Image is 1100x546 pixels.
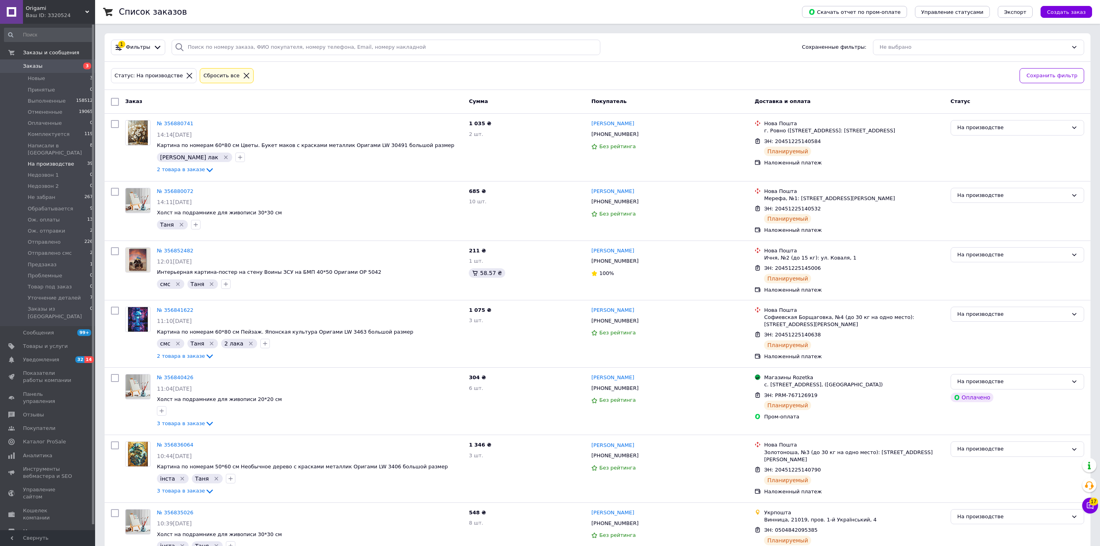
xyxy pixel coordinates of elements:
[764,195,944,202] div: Мерефа, №1: [STREET_ADDRESS][PERSON_NAME]
[118,41,125,48] div: 1
[957,251,1068,259] div: На производстве
[957,310,1068,319] div: На производстве
[157,396,282,402] a: Холст на подрамнике для живописи 20*20 см
[157,464,448,470] span: Картина по номерам 50*60 см Необычное дерево с красками металлик Оригами LW 3406 большой размер
[157,248,193,254] a: № 356852482
[90,120,93,127] span: 0
[125,98,142,104] span: Заказ
[599,465,636,471] span: Без рейтинга
[599,270,614,276] span: 100%
[175,340,181,347] svg: Удалить метку
[28,75,45,82] span: Новые
[23,63,42,70] span: Заказы
[764,353,944,360] div: Наложенный платеж
[764,332,821,338] span: ЭН: 20451225140638
[28,272,62,279] span: Проблемные
[26,12,95,19] div: Ваш ID: 3320524
[157,318,192,324] span: 11:10[DATE]
[591,520,638,526] span: [PHONE_NUMBER]
[157,210,282,216] span: Холст на подрамнике для живописи 30*30 см
[90,205,93,212] span: 9
[764,314,944,328] div: Софиевская Борщаговка, №4 (до 30 кг на одно место): [STREET_ADDRESS][PERSON_NAME]
[764,206,821,212] span: ЭН: 20451225140532
[83,63,91,69] span: 3
[157,142,455,148] a: Картина по номерам 60*80 см Цветы. Букет маков с красками металлик Оригами LW 30491 большой размер
[157,269,381,275] a: Интерьерная картина-постер на стену Воины ЗСУ на БМП 40*50 Оригами OP 5042
[599,532,636,538] span: Без рейтинга
[591,307,634,314] a: [PERSON_NAME]
[764,374,944,381] div: Магазины Rozetka
[764,475,811,485] div: Планируемый
[591,385,638,391] span: [PHONE_NUMBER]
[125,307,151,332] a: Фото товару
[160,475,175,482] span: інста
[126,374,150,399] img: Фото товару
[591,98,626,104] span: Покупатель
[28,283,72,290] span: Товар под заказ
[23,370,73,384] span: Показатели работы компании
[191,340,204,347] span: Таня
[119,7,187,17] h1: Список заказов
[125,441,151,467] a: Фото товару
[23,507,73,521] span: Кошелек компании
[764,413,944,420] div: Пром-оплата
[77,329,91,336] span: 99+
[213,475,220,482] svg: Удалить метку
[90,227,93,235] span: 2
[591,247,634,255] a: [PERSON_NAME]
[764,214,811,223] div: Планируемый
[126,188,150,213] img: Фото товару
[591,442,634,449] a: [PERSON_NAME]
[90,261,93,268] span: 1
[764,254,944,262] div: Ичня, №2 (до 15 кг): ул. Коваля, 1
[160,221,174,228] span: Таня
[23,329,54,336] span: Сообщения
[23,438,66,445] span: Каталог ProSale
[764,441,944,449] div: Нова Пошта
[90,75,93,82] span: 3
[157,120,193,126] a: № 356880741
[157,488,214,494] a: 3 товара в заказе
[28,227,65,235] span: Ож. отправки
[808,8,901,15] span: Скачать отчет по пром-оплате
[28,305,90,320] span: Заказы из [GEOGRAPHIC_DATA]
[90,86,93,94] span: 0
[23,528,43,535] span: Маркет
[28,294,81,302] span: Уточнение деталей
[23,356,59,363] span: Уведомления
[157,531,282,537] span: Холст на подрамнике для живописи 30*30 см
[75,356,84,363] span: 32
[248,340,254,347] svg: Удалить метку
[469,510,486,515] span: 548 ₴
[591,452,638,458] span: [PHONE_NUMBER]
[469,317,483,323] span: 3 шт.
[764,247,944,254] div: Нова Пошта
[764,159,944,166] div: Наложенный платеж
[469,374,486,380] span: 304 ₴
[921,9,984,15] span: Управление статусами
[764,188,944,195] div: Нова Пошта
[591,258,638,264] span: [PHONE_NUMBER]
[23,452,52,459] span: Аналитика
[469,98,488,104] span: Сумма
[23,49,79,56] span: Заказы и сообщения
[469,385,483,391] span: 6 шт.
[157,453,192,459] span: 10:44[DATE]
[764,120,944,127] div: Нова Пошта
[125,247,151,273] a: Фото товару
[469,307,491,313] span: 1 075 ₴
[591,188,634,195] a: [PERSON_NAME]
[126,44,151,51] span: Фильтры
[172,40,601,55] input: Поиск по номеру заказа, ФИО покупателя, номеру телефона, Email, номеру накладной
[157,199,192,205] span: 14:11[DATE]
[23,466,73,480] span: Инструменты вебмастера и SEO
[1082,498,1098,514] button: Чат с покупателем17
[1026,72,1077,80] span: Сохранить фильтр
[764,449,944,463] div: Золотоноша, №3 (до 30 кг на одно место): [STREET_ADDRESS][PERSON_NAME]
[84,131,93,138] span: 119
[175,281,181,287] svg: Удалить метку
[28,194,55,201] span: Не забран
[23,391,73,405] span: Панель управления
